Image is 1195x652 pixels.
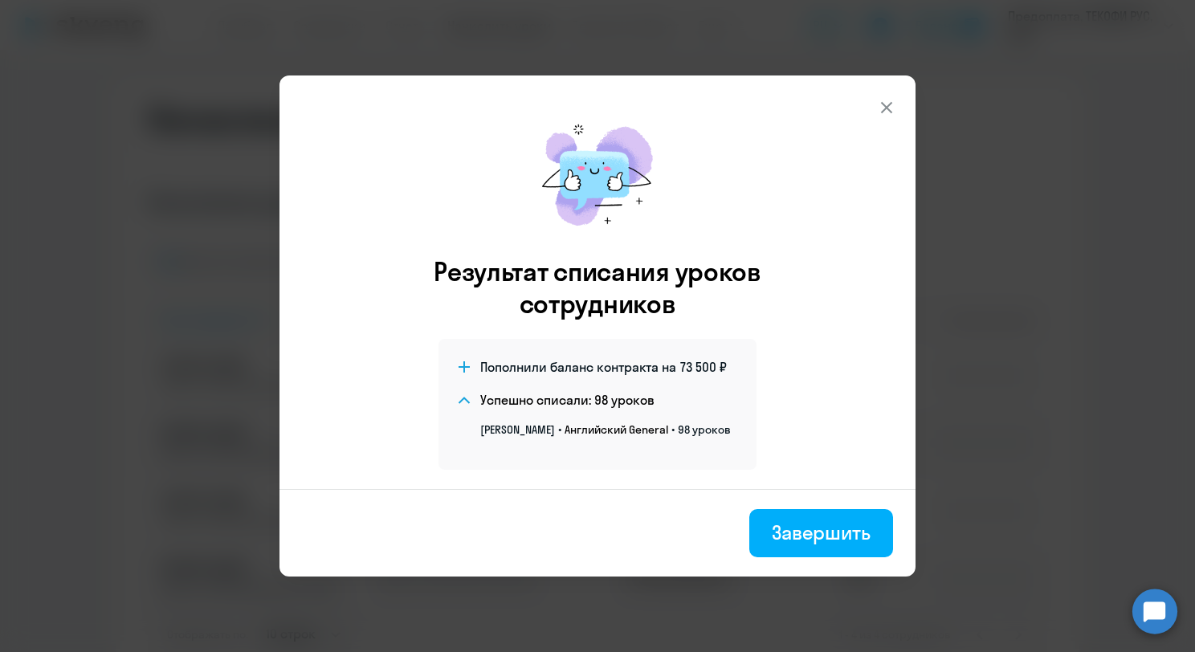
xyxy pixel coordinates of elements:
[480,358,676,376] span: Пополнили баланс контракта на
[671,422,675,437] span: •
[558,422,561,437] span: •
[680,358,727,376] span: 73 500 ₽
[678,422,731,437] span: 98 уроков
[412,255,783,320] h3: Результат списания уроков сотрудников
[480,422,555,437] span: [PERSON_NAME]
[565,422,668,437] p: Английский General
[749,509,893,557] button: Завершить
[525,108,670,242] img: mirage-message.png
[772,520,871,545] div: Завершить
[480,391,655,409] h4: Успешно списали: 98 уроков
